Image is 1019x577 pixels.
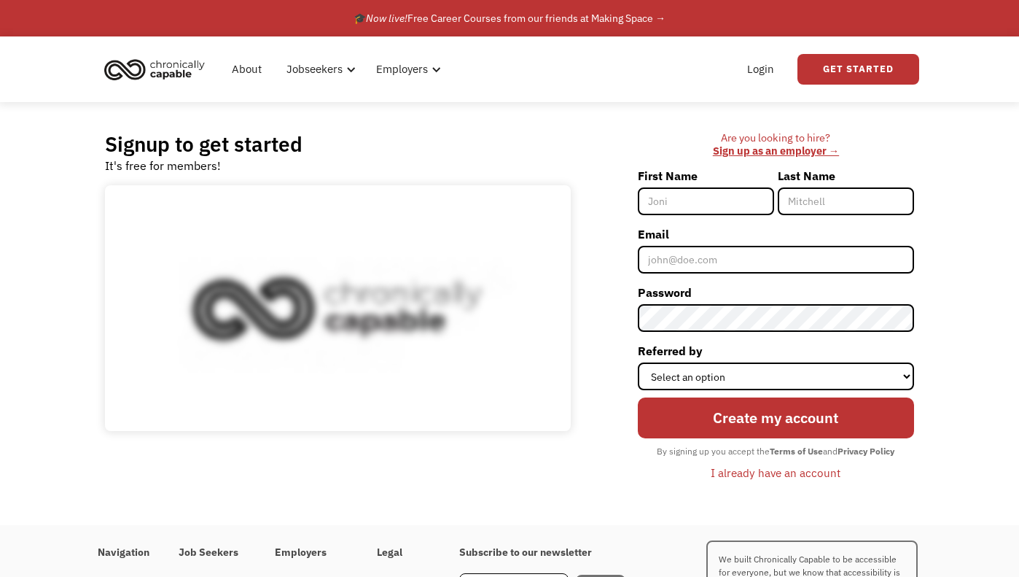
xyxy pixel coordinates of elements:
div: Employers [376,61,428,78]
div: 🎓 Free Career Courses from our friends at Making Space → [354,9,665,27]
input: Joni [638,187,774,215]
form: Member-Signup-Form [638,164,914,485]
a: Get Started [797,54,919,85]
div: By signing up you accept the and [649,442,902,461]
input: Create my account [638,398,914,438]
h4: Employers [275,546,348,559]
img: Chronically Capable logo [100,53,209,85]
div: Jobseekers [286,61,343,78]
h4: Legal [377,546,430,559]
input: john@doe.com [638,246,914,274]
h4: Job Seekers [179,546,246,559]
div: It's free for members! [105,157,221,174]
input: Mitchell [778,187,914,215]
label: Email [638,222,914,246]
div: Jobseekers [278,46,360,93]
label: First Name [638,164,774,187]
div: Employers [367,46,445,93]
label: Referred by [638,339,914,363]
a: About [223,46,270,93]
h2: Signup to get started [105,131,302,157]
strong: Privacy Policy [838,446,894,457]
em: Now live! [366,12,407,25]
a: I already have an account [700,460,851,485]
label: Last Name [778,164,914,187]
a: Sign up as an employer → [713,144,839,158]
h4: Subscribe to our newsletter [459,546,625,559]
strong: Terms of Use [770,446,823,457]
h4: Navigation [98,546,149,559]
label: Password [638,281,914,304]
div: I already have an account [711,464,840,481]
a: home [100,53,216,85]
div: Are you looking to hire? ‍ [638,131,914,158]
a: Login [738,46,783,93]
